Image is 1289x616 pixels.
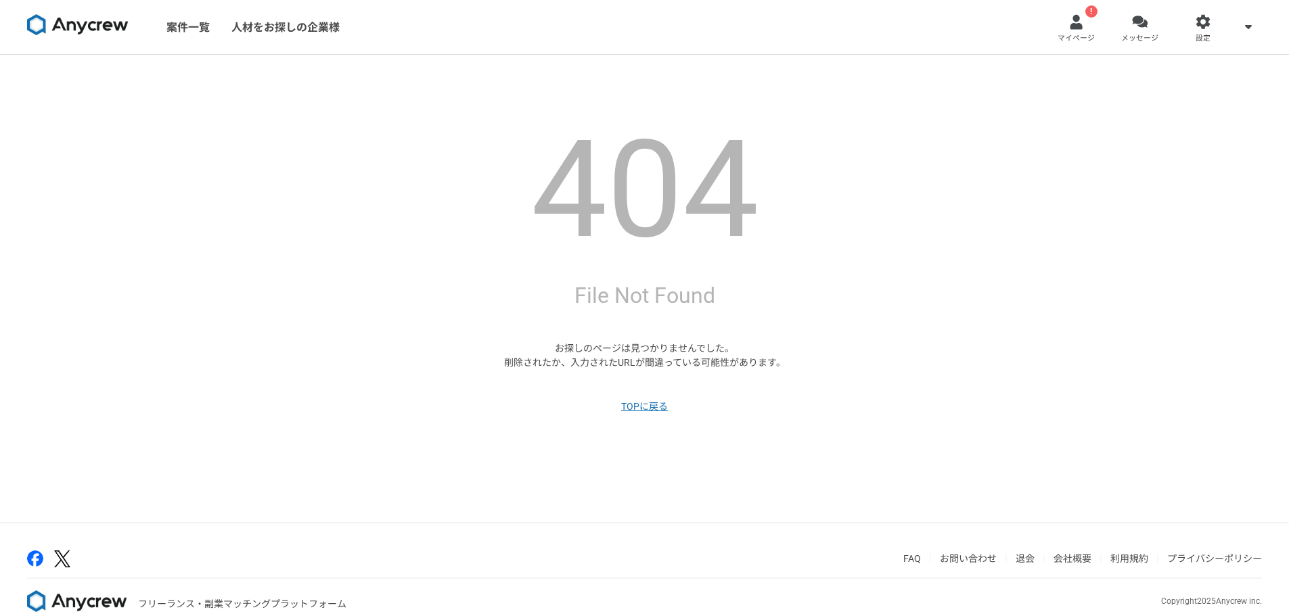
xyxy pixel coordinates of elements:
[574,279,715,312] h2: File Not Found
[940,553,997,564] a: お問い合わせ
[1196,33,1211,44] span: 設定
[1110,553,1148,564] a: 利用規約
[1121,33,1158,44] span: メッセージ
[138,597,346,611] p: フリーランス・副業マッチングプラットフォーム
[621,400,668,414] a: TOPに戻る
[903,553,921,564] a: FAQ
[27,590,127,612] img: 8DqYSo04kwAAAAASUVORK5CYII=
[1167,553,1262,564] a: プライバシーポリシー
[54,550,70,567] img: x-391a3a86.png
[27,550,43,567] img: facebook-2adfd474.png
[504,341,786,370] p: お探しのページは見つかりませんでした。 削除されたか、入力されたURLが間違っている可能性があります。
[1016,553,1035,564] a: 退会
[27,14,129,36] img: 8DqYSo04kwAAAAASUVORK5CYII=
[1085,5,1098,18] div: !
[531,122,759,258] h1: 404
[1161,595,1262,607] p: Copyright 2025 Anycrew inc.
[1054,553,1091,564] a: 会社概要
[1058,33,1095,44] span: マイページ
